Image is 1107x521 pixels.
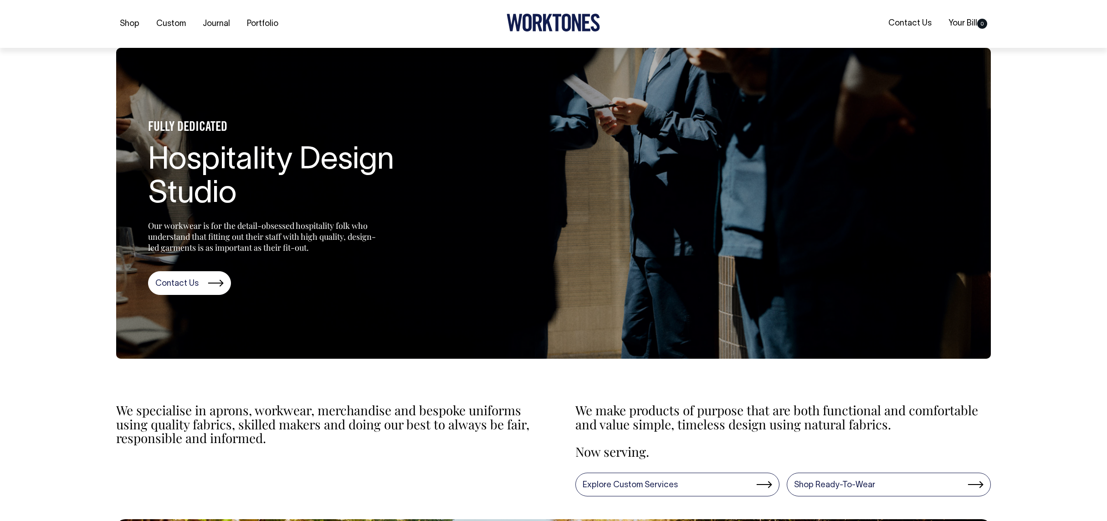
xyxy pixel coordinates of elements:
a: Shop Ready-To-Wear [787,473,991,496]
span: 0 [977,19,987,29]
p: Now serving. [575,445,991,459]
a: Shop [116,16,143,31]
a: Journal [199,16,234,31]
a: Your Bill0 [945,16,991,31]
p: We specialise in aprons, workwear, merchandise and bespoke uniforms using quality fabrics, skille... [116,403,532,445]
a: Contact Us [148,271,231,295]
h4: FULLY DEDICATED [148,121,421,135]
p: Our workwear is for the detail-obsessed hospitality folk who understand that fitting out their st... [148,220,376,253]
h1: Hospitality Design Studio [148,144,421,212]
a: Custom [153,16,190,31]
a: Contact Us [885,16,935,31]
a: Explore Custom Services [575,473,779,496]
p: We make products of purpose that are both functional and comfortable and value simple, timeless d... [575,403,991,432]
a: Portfolio [243,16,282,31]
